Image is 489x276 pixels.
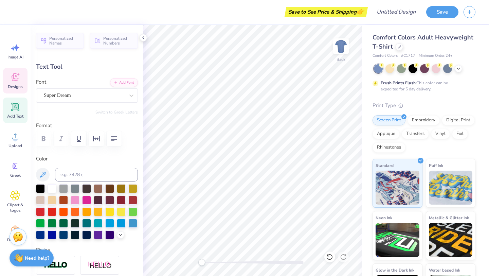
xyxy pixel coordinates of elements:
[376,214,392,221] span: Neon Ink
[429,266,460,274] span: Water based Ink
[110,78,138,87] button: Add Font
[337,56,345,63] div: Back
[429,162,443,169] span: Puff Ink
[376,223,419,257] img: Neon Ink
[7,54,23,60] span: Image AI
[373,115,405,125] div: Screen Print
[373,102,475,109] div: Print Type
[373,33,473,51] span: Comfort Colors Adult Heavyweight T-Shirt
[36,122,138,130] label: Format
[44,261,68,269] img: Stroke
[95,109,138,115] button: Switch to Greek Letters
[4,202,26,213] span: Clipart & logos
[7,237,23,243] span: Decorate
[429,171,473,205] img: Puff Ink
[36,78,46,86] label: Font
[401,53,415,59] span: # C1717
[25,255,49,261] strong: Need help?
[381,80,464,92] div: This color can be expedited for 5 day delivery.
[373,129,400,139] div: Applique
[376,162,394,169] span: Standard
[7,114,23,119] span: Add Text
[286,7,366,17] div: Save to See Price & Shipping
[419,53,453,59] span: Minimum Order: 24 +
[88,261,112,270] img: Shadow
[373,142,405,153] div: Rhinestones
[36,62,138,71] div: Text Tool
[407,115,440,125] div: Embroidery
[376,266,414,274] span: Glow in the Dark Ink
[49,36,80,46] span: Personalized Names
[334,39,348,53] img: Back
[376,171,419,205] img: Standard
[431,129,450,139] div: Vinyl
[90,33,138,49] button: Personalized Numbers
[452,129,468,139] div: Foil
[198,259,205,266] div: Accessibility label
[55,168,138,182] input: e.g. 7428 c
[36,246,50,254] label: Styles
[373,53,398,59] span: Comfort Colors
[429,214,469,221] span: Metallic & Glitter Ink
[36,155,138,163] label: Color
[402,129,429,139] div: Transfers
[426,6,458,18] button: Save
[442,115,475,125] div: Digital Print
[8,143,22,149] span: Upload
[357,7,364,16] span: 👉
[371,5,421,19] input: Untitled Design
[36,33,84,49] button: Personalized Names
[103,36,134,46] span: Personalized Numbers
[381,80,417,86] strong: Fresh Prints Flash:
[8,84,23,89] span: Designs
[10,173,21,178] span: Greek
[429,223,473,257] img: Metallic & Glitter Ink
